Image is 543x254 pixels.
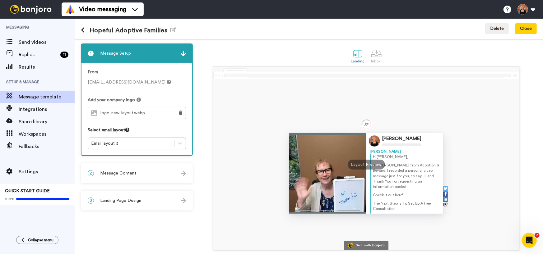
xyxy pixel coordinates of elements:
[289,205,366,214] img: player-controls-full.svg
[5,189,50,193] span: QUICK START GUIDE
[81,163,193,183] div: 2Message Content
[515,23,537,34] button: Close
[19,51,58,58] span: Replies
[382,136,421,142] div: [PERSON_NAME]
[81,27,176,34] h1: Hopeful Adoptive Families
[369,135,380,147] img: Profile Image
[19,143,75,150] span: Fallbacks
[81,191,193,211] div: 3Landing Page Design
[19,130,75,138] span: Workspaces
[373,193,439,198] p: Check it out here!
[88,69,98,75] label: From
[19,168,75,175] span: Settings
[373,201,439,211] p: The Next Step Is To Set Up A Free Consultation.
[91,140,171,147] div: Email layout 3
[100,50,131,57] span: Message Setup
[356,244,371,247] div: Sent with
[16,236,58,244] button: Collapse menu
[79,5,126,14] span: Video messaging
[373,154,439,160] p: Hi [PERSON_NAME] ,
[373,244,385,247] div: bonjoro
[88,80,171,84] span: [EMAIL_ADDRESS][DOMAIN_NAME]
[535,233,540,238] span: 7
[19,39,75,46] span: Send videos
[368,45,385,66] a: Inbox
[181,171,186,176] img: arrow.svg
[19,106,75,113] span: Integrations
[485,23,509,34] button: Delete
[88,197,94,204] span: 3
[88,50,94,57] span: 1
[19,118,75,125] span: Share library
[348,160,385,170] div: Layout Preview
[371,59,382,63] div: Inbox
[60,52,68,58] div: 11
[348,243,353,248] img: Bonjoro Logo
[19,63,75,71] span: Results
[28,238,53,243] span: Collapse menu
[181,51,186,56] img: arrow.svg
[351,59,365,63] div: Landing
[100,197,141,204] span: Landing Page Design
[5,197,15,202] span: 100%
[522,233,537,248] iframe: Intercom live chat
[370,149,439,154] div: [PERSON_NAME]
[65,4,75,14] img: vm-color.svg
[7,5,54,14] img: bj-logo-header-white.svg
[88,127,186,138] div: Select email layout
[348,45,368,66] a: Landing
[88,97,135,103] span: Add your company logo
[88,170,94,176] span: 2
[100,111,148,116] span: logo-new-layout.webp
[373,163,439,189] p: It's [PERSON_NAME] from Adoption & Beyond. I recorded a personal video message just for you, to s...
[100,170,136,176] span: Message Content
[19,93,75,101] span: Message template
[361,119,372,130] img: 8b327708-5ebf-42ac-9a84-e862d1be3715
[181,198,186,203] img: arrow.svg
